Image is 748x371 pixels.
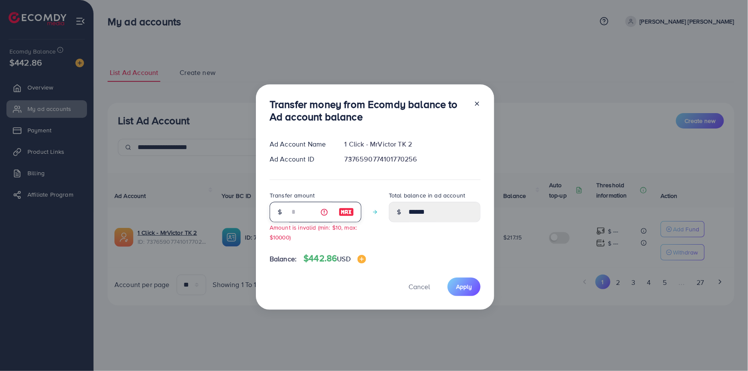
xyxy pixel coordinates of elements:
img: image [339,207,354,217]
iframe: Chat [712,332,742,365]
h3: Transfer money from Ecomdy balance to Ad account balance [270,98,467,123]
div: 7376590774101770256 [338,154,487,164]
img: image [357,255,366,263]
small: Amount is invalid (min: $10, max: $10000) [270,223,357,241]
button: Apply [448,278,481,296]
span: Apply [456,282,472,291]
label: Transfer amount [270,191,315,200]
div: 1 Click - MrVictor TK 2 [338,139,487,149]
h4: $442.86 [303,253,366,264]
span: Balance: [270,254,297,264]
div: Ad Account ID [263,154,338,164]
label: Total balance in ad account [389,191,465,200]
div: Ad Account Name [263,139,338,149]
span: USD [337,254,350,263]
button: Cancel [398,278,441,296]
span: Cancel [409,282,430,291]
